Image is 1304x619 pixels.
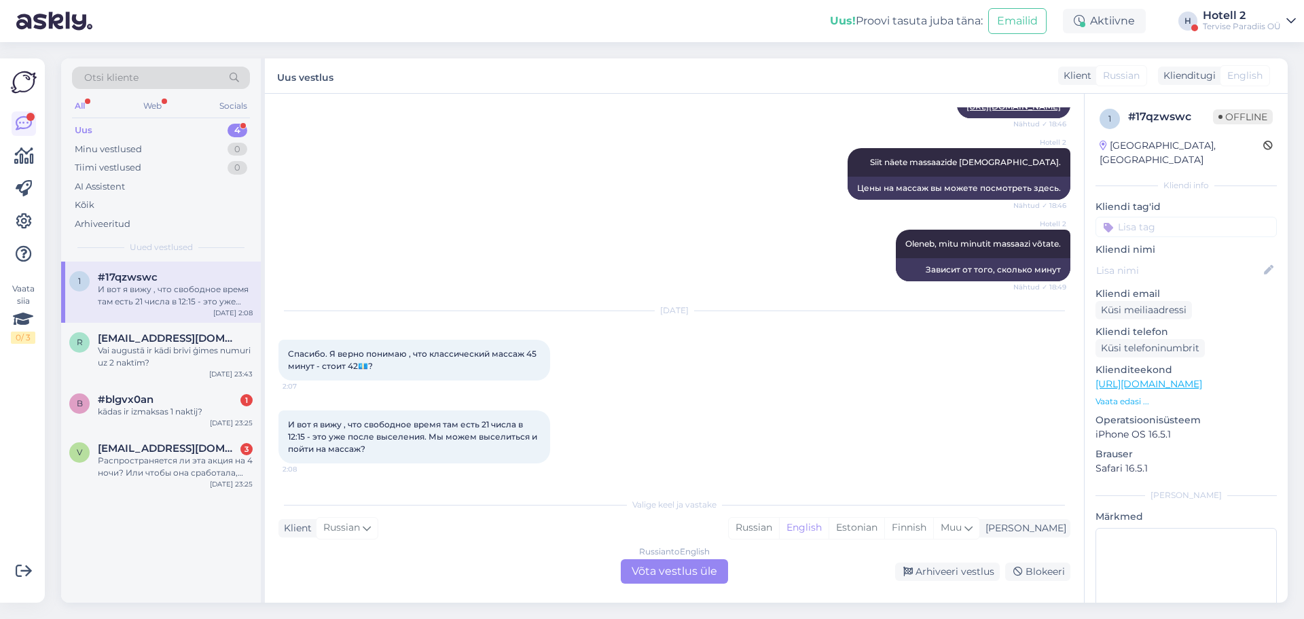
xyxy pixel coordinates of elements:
[896,258,1070,281] div: Зависит от того, сколько минут
[988,8,1047,34] button: Emailid
[1095,325,1277,339] p: Kliendi telefon
[1005,563,1070,581] div: Blokeeri
[98,406,253,418] div: kādas ir izmaksas 1 naktij?
[1095,510,1277,524] p: Märkmed
[1095,287,1277,301] p: Kliendi email
[75,180,125,194] div: AI Assistent
[240,394,253,406] div: 1
[210,418,253,428] div: [DATE] 23:25
[729,518,779,538] div: Russian
[1013,119,1066,129] span: Nähtud ✓ 18:46
[98,332,239,344] span: raitis.boldisevics@gmail.com
[228,124,247,137] div: 4
[288,349,539,371] span: Спасибо. Я верно понимаю , что классический массаж 45 минут - стоит 42💶?
[1095,489,1277,501] div: [PERSON_NAME]
[98,283,253,308] div: И вот я вижу , что свободное время там есть 21 числа в 12:15 - это уже после выселения. Мы можем ...
[1015,137,1066,147] span: Hotell 2
[884,518,933,538] div: Finnish
[278,499,1070,511] div: Valige keel ja vastake
[217,97,250,115] div: Socials
[1095,395,1277,408] p: Vaata edasi ...
[830,13,983,29] div: Proovi tasuta juba täna:
[639,546,710,558] div: Russian to English
[870,157,1061,167] span: Siit näete massaazide [DEMOGRAPHIC_DATA].
[77,398,83,408] span: b
[1095,179,1277,192] div: Kliendi info
[1213,109,1273,124] span: Offline
[72,97,88,115] div: All
[77,447,82,457] span: v
[1095,200,1277,214] p: Kliendi tag'id
[829,518,884,538] div: Estonian
[1095,339,1205,357] div: Küsi telefoninumbrit
[209,369,253,379] div: [DATE] 23:43
[1013,282,1066,292] span: Nähtud ✓ 18:49
[1013,200,1066,211] span: Nähtud ✓ 18:46
[1015,219,1066,229] span: Hotell 2
[1063,9,1146,33] div: Aktiivne
[98,455,253,479] div: Распространяется ли эта акция на 4 ночи? Или чтобы она сработала, необходимо взять строго 3 ночи?
[283,464,333,474] span: 2:08
[278,521,312,535] div: Klient
[830,14,856,27] b: Uus!
[11,283,35,344] div: Vaata siia
[77,337,83,347] span: r
[1095,461,1277,476] p: Safari 16.5.1
[1108,113,1111,124] span: 1
[1095,217,1277,237] input: Lisa tag
[130,241,193,253] span: Uued vestlused
[11,332,35,344] div: 0 / 3
[78,276,81,286] span: 1
[228,143,247,156] div: 0
[1128,109,1213,125] div: # 17qzwswc
[141,97,164,115] div: Web
[1095,378,1202,390] a: [URL][DOMAIN_NAME]
[1227,69,1263,83] span: English
[848,177,1070,200] div: Цены на массаж вы можете посмотреть здесь.
[905,238,1061,249] span: Oleneb, mitu minutit massaazi võtate.
[1203,10,1281,21] div: Hotell 2
[1178,12,1197,31] div: H
[1203,21,1281,32] div: Tervise Paradiis OÜ
[941,521,962,533] span: Muu
[283,381,333,391] span: 2:07
[75,124,92,137] div: Uus
[779,518,829,538] div: English
[75,143,142,156] div: Minu vestlused
[75,198,94,212] div: Kõik
[895,563,1000,581] div: Arhiveeri vestlus
[11,69,37,95] img: Askly Logo
[75,161,141,175] div: Tiimi vestlused
[75,217,130,231] div: Arhiveeritud
[228,161,247,175] div: 0
[1100,139,1263,167] div: [GEOGRAPHIC_DATA], [GEOGRAPHIC_DATA]
[84,71,139,85] span: Otsi kliente
[98,393,153,406] span: #blgvx0an
[1095,427,1277,442] p: iPhone OS 16.5.1
[1158,69,1216,83] div: Klienditugi
[1095,243,1277,257] p: Kliendi nimi
[1095,413,1277,427] p: Operatsioonisüsteem
[98,271,158,283] span: #17qzwswc
[1203,10,1296,32] a: Hotell 2Tervise Paradiis OÜ
[1058,69,1091,83] div: Klient
[288,419,539,454] span: И вот я вижу , что свободное время там есть 21 числа в 12:15 - это уже после выселения. Мы можем ...
[980,521,1066,535] div: [PERSON_NAME]
[98,344,253,369] div: Vai augustā ir kādi brīvi ģimes numuri uz 2 naktīm?
[323,520,360,535] span: Russian
[278,304,1070,317] div: [DATE]
[213,308,253,318] div: [DATE] 2:08
[277,67,333,85] label: Uus vestlus
[1095,447,1277,461] p: Brauser
[240,443,253,455] div: 3
[1095,301,1192,319] div: Küsi meiliaadressi
[1103,69,1140,83] span: Russian
[1096,263,1261,278] input: Lisa nimi
[1095,363,1277,377] p: Klienditeekond
[210,479,253,489] div: [DATE] 23:25
[98,442,239,455] span: val2001@inbox.lv
[621,559,728,584] div: Võta vestlus üle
